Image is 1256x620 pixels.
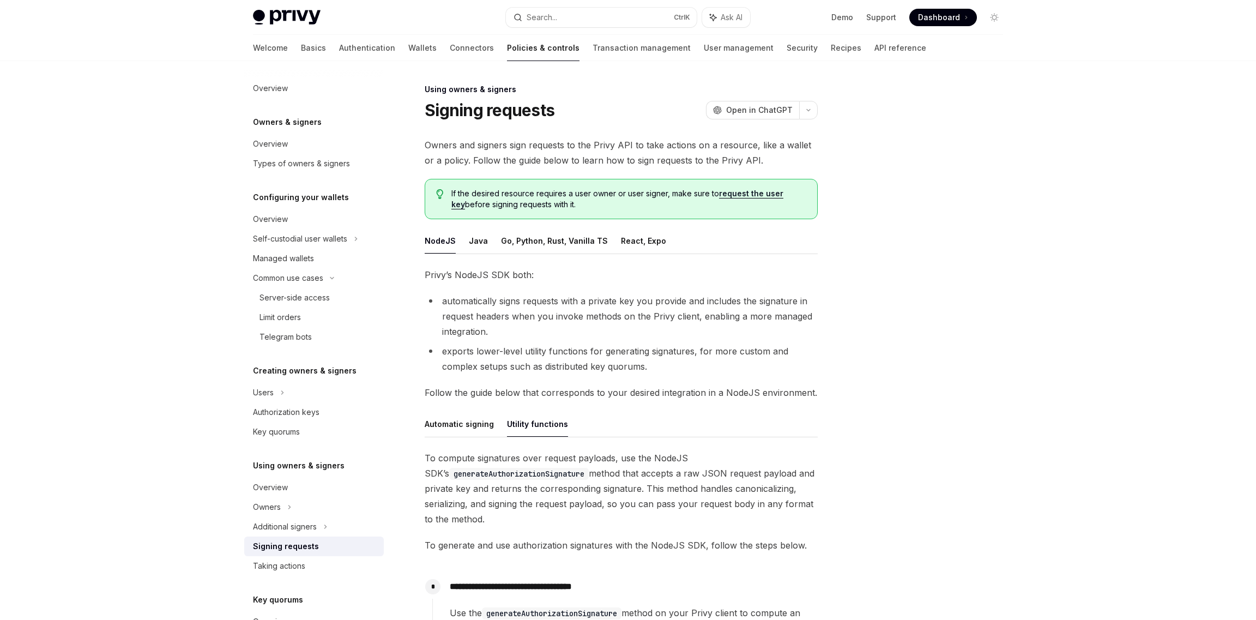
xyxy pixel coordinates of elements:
[451,188,806,210] span: If the desired resource requires a user owner or user signer, make sure to before signing request...
[507,35,579,61] a: Policies & controls
[253,272,323,285] div: Common use cases
[593,35,691,61] a: Transaction management
[918,12,960,23] span: Dashboard
[244,402,384,422] a: Authorization keys
[986,9,1003,26] button: Toggle dark mode
[253,232,347,245] div: Self-custodial user wallets
[425,538,818,553] span: To generate and use authorization signatures with the NodeJS SDK, follow the steps below.
[253,459,345,472] h5: Using owners & signers
[425,385,818,400] span: Follow the guide below that corresponds to your desired integration in a NodeJS environment.
[253,10,321,25] img: light logo
[874,35,926,61] a: API reference
[253,540,319,553] div: Signing requests
[253,481,288,494] div: Overview
[253,501,281,514] div: Owners
[425,228,456,254] button: NodeJS
[244,478,384,497] a: Overview
[909,9,977,26] a: Dashboard
[244,537,384,556] a: Signing requests
[301,35,326,61] a: Basics
[244,154,384,173] a: Types of owners & signers
[253,252,314,265] div: Managed wallets
[259,291,330,304] div: Server-side access
[244,134,384,154] a: Overview
[253,364,357,377] h5: Creating owners & signers
[259,311,301,324] div: Limit orders
[702,8,750,27] button: Ask AI
[449,468,589,480] code: generateAuthorizationSignature
[253,213,288,226] div: Overview
[425,450,818,527] span: To compute signatures over request payloads, use the NodeJS SDK’s method that accepts a raw JSON ...
[621,228,666,254] button: React, Expo
[253,520,317,533] div: Additional signers
[253,116,322,129] h5: Owners & signers
[408,35,437,61] a: Wallets
[721,12,742,23] span: Ask AI
[507,411,568,437] button: Utility functions
[831,35,861,61] a: Recipes
[253,386,274,399] div: Users
[244,79,384,98] a: Overview
[674,13,690,22] span: Ctrl K
[425,411,494,437] button: Automatic signing
[253,559,305,573] div: Taking actions
[425,293,818,339] li: automatically signs requests with a private key you provide and includes the signature in request...
[244,556,384,576] a: Taking actions
[450,35,494,61] a: Connectors
[704,35,774,61] a: User management
[831,12,853,23] a: Demo
[436,189,444,199] svg: Tip
[425,137,818,168] span: Owners and signers sign requests to the Privy API to take actions on a resource, like a wallet or...
[244,327,384,347] a: Telegram bots
[253,191,349,204] h5: Configuring your wallets
[244,422,384,442] a: Key quorums
[339,35,395,61] a: Authentication
[244,249,384,268] a: Managed wallets
[253,35,288,61] a: Welcome
[866,12,896,23] a: Support
[501,228,608,254] button: Go, Python, Rust, Vanilla TS
[253,593,303,606] h5: Key quorums
[506,8,697,27] button: Search...CtrlK
[469,228,488,254] button: Java
[706,101,799,119] button: Open in ChatGPT
[425,267,818,282] span: Privy’s NodeJS SDK both:
[527,11,557,24] div: Search...
[425,100,554,120] h1: Signing requests
[726,105,793,116] span: Open in ChatGPT
[425,344,818,374] li: exports lower-level utility functions for generating signatures, for more custom and complex setu...
[787,35,818,61] a: Security
[253,157,350,170] div: Types of owners & signers
[253,82,288,95] div: Overview
[253,137,288,151] div: Overview
[244,308,384,327] a: Limit orders
[244,209,384,229] a: Overview
[259,330,312,344] div: Telegram bots
[482,607,621,619] code: generateAuthorizationSignature
[253,425,300,438] div: Key quorums
[425,84,818,95] div: Using owners & signers
[244,288,384,308] a: Server-side access
[253,406,319,419] div: Authorization keys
